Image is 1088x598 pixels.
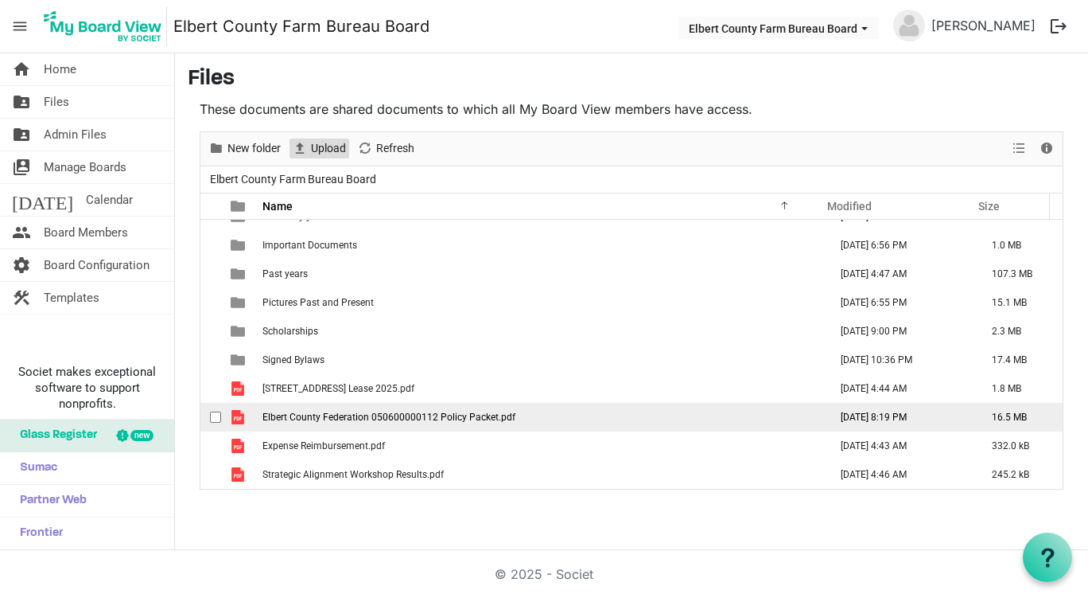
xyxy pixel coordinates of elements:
[221,432,258,460] td: is template cell column header type
[200,346,221,374] td: checkbox
[352,132,420,166] div: Refresh
[173,10,429,42] a: Elbert County Farm Bureau Board
[262,200,293,213] span: Name
[827,200,872,213] span: Modified
[12,184,73,216] span: [DATE]
[975,231,1063,260] td: 1.0 MB is template cell column header Size
[262,211,324,222] span: Grants by year
[44,151,126,183] span: Manage Boards
[925,10,1042,41] a: [PERSON_NAME]
[12,485,87,517] span: Partner Web
[824,288,975,317] td: April 14, 2025 6:55 PM column header Modified
[975,317,1063,346] td: 2.3 MB is template cell column header Size
[978,200,1000,213] span: Size
[44,249,150,281] span: Board Configuration
[12,518,63,549] span: Frontier
[975,288,1063,317] td: 15.1 MB is template cell column header Size
[824,374,975,403] td: February 28, 2025 4:44 AM column header Modified
[12,217,31,248] span: people
[12,282,31,314] span: construction
[258,231,824,260] td: Important Documents is template cell column header Name
[226,139,282,158] span: New folder
[221,231,258,260] td: is template cell column header type
[200,231,221,260] td: checkbox
[262,326,318,337] span: Scholarships
[824,432,975,460] td: February 28, 2025 4:43 AM column header Modified
[200,374,221,403] td: checkbox
[221,317,258,346] td: is template cell column header type
[975,374,1063,403] td: 1.8 MB is template cell column header Size
[200,260,221,288] td: checkbox
[200,460,221,489] td: checkbox
[258,460,824,489] td: Strategic Alignment Workshop Results.pdf is template cell column header Name
[221,460,258,489] td: is template cell column header type
[44,53,76,85] span: Home
[1036,139,1058,158] button: Details
[200,403,221,432] td: checkbox
[975,346,1063,374] td: 17.4 MB is template cell column header Size
[824,231,975,260] td: April 14, 2025 6:56 PM column header Modified
[12,249,31,281] span: settings
[975,432,1063,460] td: 332.0 kB is template cell column header Size
[258,288,824,317] td: Pictures Past and Present is template cell column header Name
[221,346,258,374] td: is template cell column header type
[258,403,824,432] td: Elbert County Federation 050600000112 Policy Packet.pdf is template cell column header Name
[188,66,1075,93] h3: Files
[975,460,1063,489] td: 245.2 kB is template cell column header Size
[286,132,352,166] div: Upload
[824,317,975,346] td: February 14, 2025 9:00 PM column header Modified
[289,139,349,158] button: Upload
[206,139,284,158] button: New folder
[262,383,414,394] span: [STREET_ADDRESS] Lease 2025.pdf
[1042,10,1075,43] button: logout
[262,268,308,279] span: Past years
[258,346,824,374] td: Signed Bylaws is template cell column header Name
[44,282,99,314] span: Templates
[200,100,1063,119] p: These documents are shared documents to which all My Board View members have access.
[221,260,258,288] td: is template cell column header type
[258,260,824,288] td: Past years is template cell column header Name
[221,403,258,432] td: is template cell column header type
[375,139,416,158] span: Refresh
[12,151,31,183] span: switch_account
[824,403,975,432] td: September 02, 2025 8:19 PM column header Modified
[678,17,878,39] button: Elbert County Farm Bureau Board dropdownbutton
[200,288,221,317] td: checkbox
[975,403,1063,432] td: 16.5 MB is template cell column header Size
[262,412,515,423] span: Elbert County Federation 050600000112 Policy Packet.pdf
[309,139,348,158] span: Upload
[130,430,153,441] div: new
[44,217,128,248] span: Board Members
[44,86,69,118] span: Files
[12,420,97,451] span: Glass Register
[12,53,31,85] span: home
[1033,132,1060,166] div: Details
[258,432,824,460] td: Expense Reimbursement.pdf is template cell column header Name
[200,432,221,460] td: checkbox
[824,460,975,489] td: February 28, 2025 4:46 AM column header Modified
[262,440,385,451] span: Expense Reimbursement.pdf
[262,354,324,365] span: Signed Bylaws
[975,260,1063,288] td: 107.3 MB is template cell column header Size
[1009,139,1028,158] button: View dropdownbutton
[824,346,975,374] td: July 30, 2023 10:36 PM column header Modified
[44,119,107,150] span: Admin Files
[355,139,418,158] button: Refresh
[221,374,258,403] td: is template cell column header type
[221,288,258,317] td: is template cell column header type
[200,317,221,346] td: checkbox
[262,240,357,251] span: Important Documents
[207,170,379,190] span: Elbert County Farm Bureau Board
[262,469,444,480] span: Strategic Alignment Workshop Results.pdf
[86,184,133,216] span: Calendar
[203,132,286,166] div: New folder
[12,452,57,484] span: Sumac
[12,86,31,118] span: folder_shared
[258,317,824,346] td: Scholarships is template cell column header Name
[262,297,374,308] span: Pictures Past and Present
[39,6,167,46] img: My Board View Logo
[495,566,593,582] a: © 2025 - Societ
[39,6,173,46] a: My Board View Logo
[824,260,975,288] td: February 28, 2025 4:47 AM column header Modified
[12,119,31,150] span: folder_shared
